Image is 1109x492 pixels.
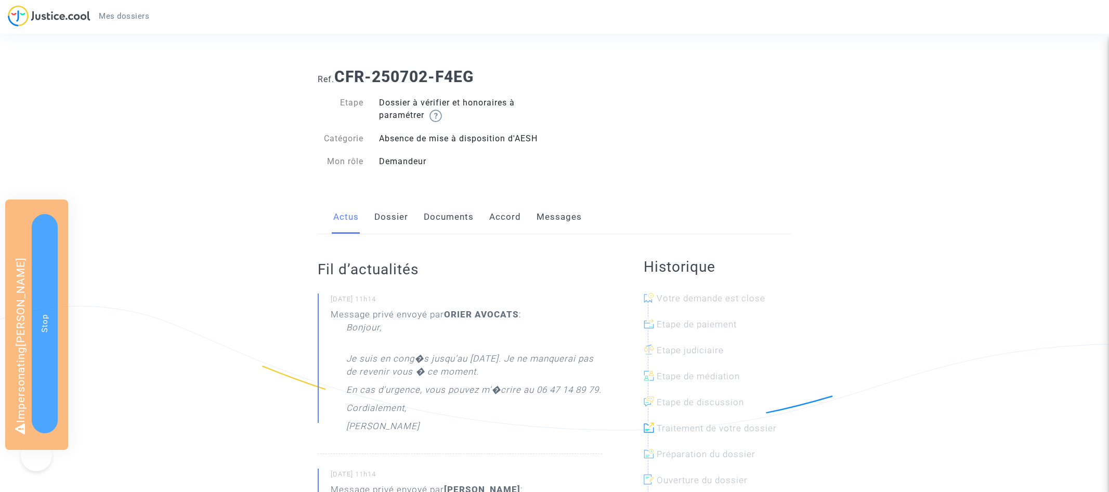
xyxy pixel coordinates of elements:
div: Absence de mise à disposition d'AESH [371,132,555,145]
small: [DATE] 11h14 [331,470,602,483]
button: Stop [32,214,58,433]
div: Dossier à vérifier et honoraires à paramétrer [371,97,555,122]
span: Mes dossiers [99,11,149,21]
img: jc-logo.svg [8,5,90,26]
h2: Fil d’actualités [318,260,602,278]
a: Messages [537,200,582,234]
div: Demandeur [371,155,555,168]
div: Catégorie [310,132,371,145]
div: Message privé envoyé par : [331,308,602,438]
span: Stop [40,314,49,333]
p: Cordialement, [346,402,407,420]
p: Bonjour, [346,321,382,339]
a: Documents [424,200,474,234]
a: Dossier [374,200,408,234]
small: [DATE] 11h14 [331,295,602,308]
img: help.svg [429,110,442,122]
p: Je suis en cong�s jusqu'au [DATE]. Je ne manquerai pas de revenir vous � ce moment. [346,339,602,383]
a: Mes dossiers [90,8,158,24]
iframe: Help Scout Beacon - Open [21,440,52,471]
b: CFR-250702-F4EG [334,68,474,86]
b: ORIER AVOCATS [444,309,519,320]
div: Etape [310,97,371,122]
div: Impersonating [5,200,68,450]
p: En cas d'urgence, vous pouvez m'�crire au 06 47 14 89 79. [346,383,602,402]
h2: Historique [644,258,791,276]
div: Mon rôle [310,155,371,168]
a: Actus [333,200,359,234]
span: Ref. [318,74,334,84]
p: [PERSON_NAME] [346,420,420,438]
span: Votre demande est close [657,293,765,303]
a: Accord [489,200,521,234]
